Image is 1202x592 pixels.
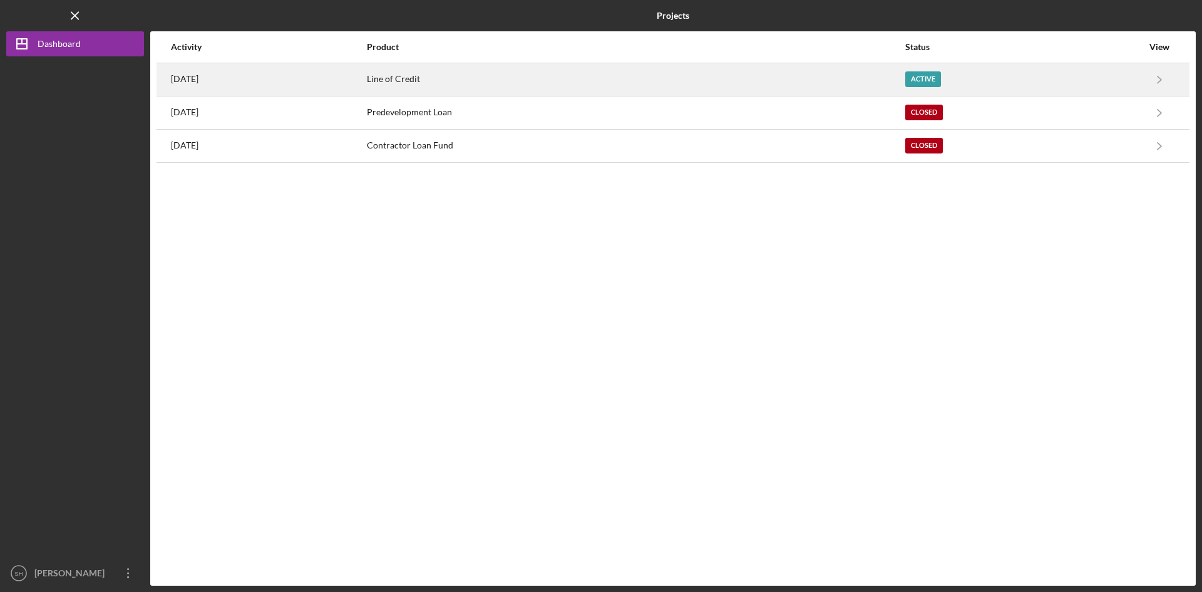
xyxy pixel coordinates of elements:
[31,561,113,589] div: [PERSON_NAME]
[14,570,23,577] text: SH
[6,31,144,56] button: Dashboard
[6,561,144,586] button: SH[PERSON_NAME]
[1144,42,1175,52] div: View
[367,97,904,128] div: Predevelopment Loan
[367,130,904,162] div: Contractor Loan Fund
[38,31,81,60] div: Dashboard
[905,42,1143,52] div: Status
[171,74,198,84] time: 2025-08-21 22:46
[657,11,689,21] b: Projects
[905,105,943,120] div: Closed
[905,138,943,153] div: Closed
[905,71,941,87] div: Active
[171,140,198,150] time: 2023-08-16 22:04
[367,42,904,52] div: Product
[171,42,366,52] div: Activity
[171,107,198,117] time: 2023-09-01 16:56
[367,64,904,95] div: Line of Credit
